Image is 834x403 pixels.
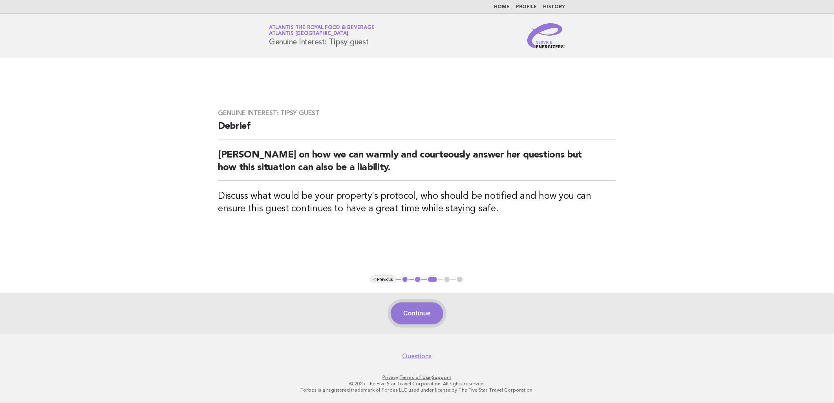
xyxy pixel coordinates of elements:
img: Service Energizers [527,23,565,48]
p: · · [177,374,657,381]
button: 1 [401,276,409,284]
h3: Discuss what would be your property's protocol, who should be notified and how you can ensure thi... [218,190,616,215]
a: Support [432,375,452,380]
a: Privacy [383,375,399,380]
a: Questions [402,352,432,360]
button: Continue [391,302,443,324]
a: History [543,5,565,9]
a: Atlantis the Royal Food & BeverageAtlantis [GEOGRAPHIC_DATA] [269,25,375,36]
p: Forbes is a registered trademark of Forbes LLC used under license by The Five Star Travel Corpora... [177,387,657,393]
button: < Previous [370,276,396,284]
a: Terms of Use [400,375,431,380]
p: © 2025 The Five Star Travel Corporation. All rights reserved. [177,381,657,387]
button: 2 [414,276,422,284]
h2: [PERSON_NAME] on how we can warmly and courteously answer her questions but how this situation ca... [218,149,616,181]
h1: Genuine interest: Tipsy guest [269,26,375,46]
a: Home [494,5,510,9]
a: Profile [516,5,537,9]
button: 3 [427,276,438,284]
h2: Debrief [218,120,616,139]
span: Atlantis [GEOGRAPHIC_DATA] [269,31,348,37]
h3: Genuine interest: Tipsy guest [218,109,616,117]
